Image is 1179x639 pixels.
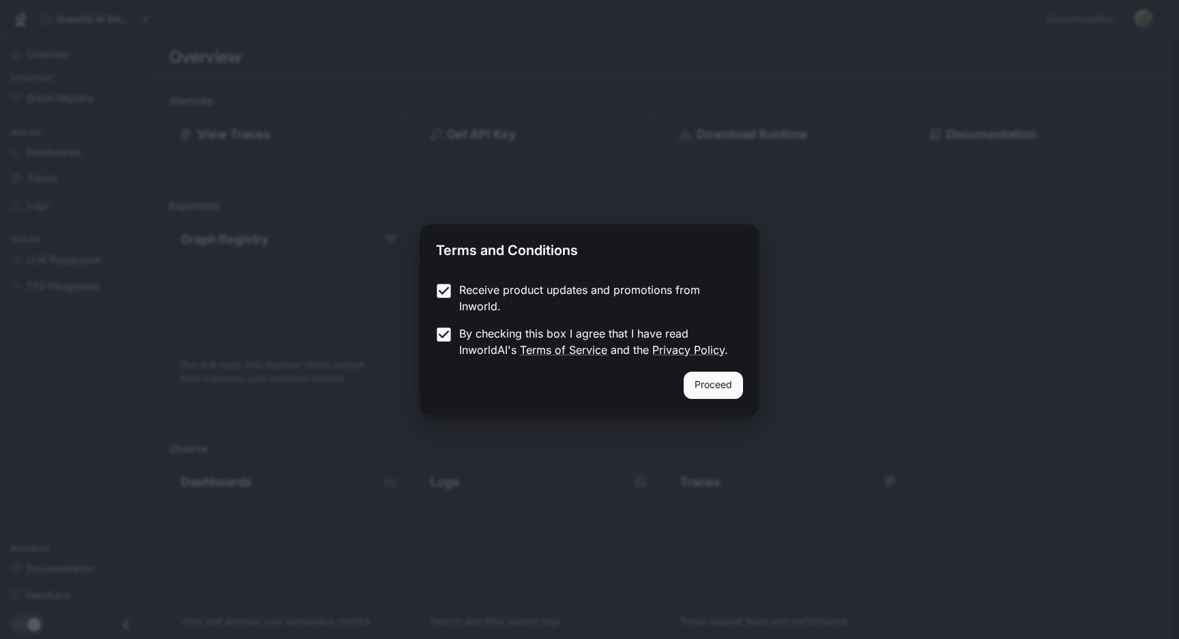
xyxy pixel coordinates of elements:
p: By checking this box I agree that I have read InworldAI's and the . [459,325,732,358]
a: Privacy Policy [652,343,725,357]
h2: Terms and Conditions [420,224,759,271]
a: Terms of Service [520,343,607,357]
button: Proceed [684,372,743,399]
p: Receive product updates and promotions from Inworld. [459,282,732,314]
